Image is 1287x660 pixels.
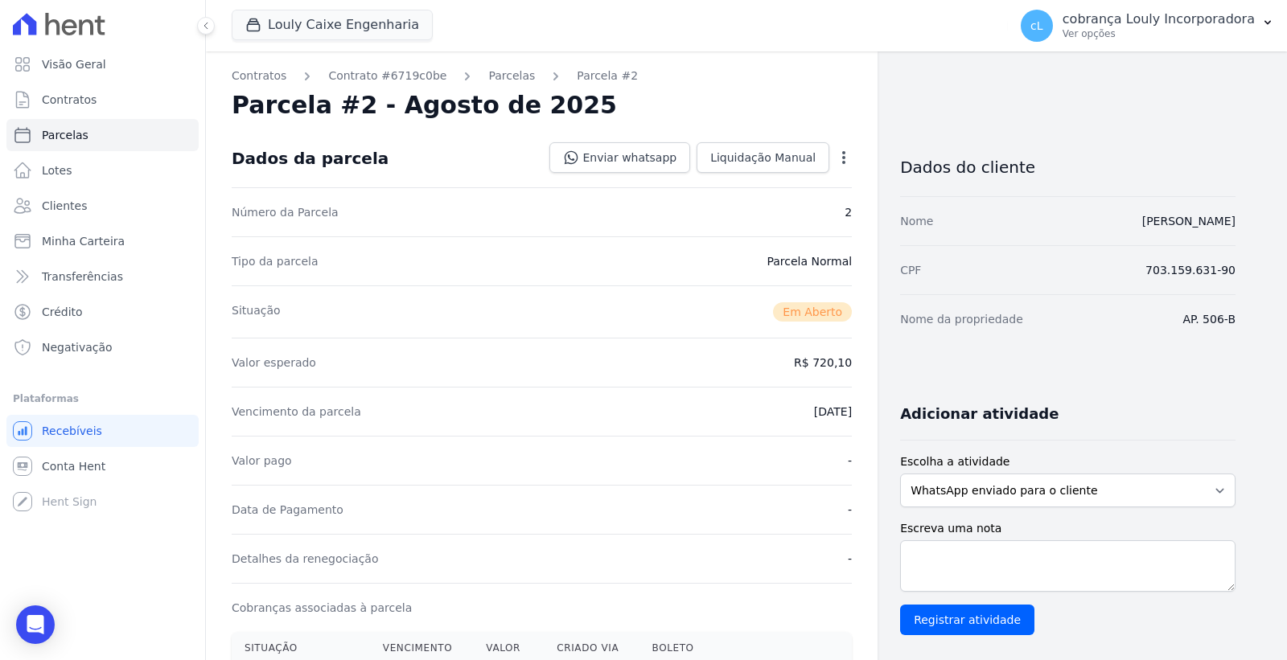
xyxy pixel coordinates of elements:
dt: Valor esperado [232,355,316,371]
dd: 703.159.631-90 [1145,262,1236,278]
button: Louly Caixe Engenharia [232,10,433,40]
a: Enviar whatsapp [549,142,690,173]
div: Plataformas [13,389,192,408]
div: Dados da parcela [232,149,389,168]
dd: - [848,551,852,567]
p: Ver opções [1063,27,1255,40]
a: Conta Hent [6,450,199,482]
div: Open Intercom Messenger [16,605,55,644]
a: Contratos [232,68,286,84]
dd: Parcela Normal [767,253,852,269]
span: Contratos [42,92,97,108]
span: Negativação [42,339,113,355]
a: Crédito [6,296,199,328]
a: Liquidação Manual [697,142,829,173]
span: Transferências [42,269,123,285]
dt: Valor pago [232,453,292,469]
span: Lotes [42,162,72,178]
a: [PERSON_NAME] [1142,215,1236,228]
dd: R$ 720,10 [794,355,852,371]
a: Minha Carteira [6,225,199,257]
dt: Situação [232,302,281,322]
dt: Data de Pagamento [232,502,343,518]
dt: Vencimento da parcela [232,404,361,420]
dt: Número da Parcela [232,204,339,220]
h2: Parcela #2 - Agosto de 2025 [232,91,617,120]
a: Recebíveis [6,415,199,447]
dt: Detalhes da renegociação [232,551,379,567]
h3: Adicionar atividade [900,404,1059,424]
label: Escolha a atividade [900,453,1236,470]
a: Visão Geral [6,48,199,80]
dt: Tipo da parcela [232,253,319,269]
span: Recebíveis [42,423,102,439]
span: Clientes [42,198,87,214]
span: Liquidação Manual [710,150,816,166]
a: Contratos [6,84,199,116]
dd: - [848,502,852,518]
nav: Breadcrumb [232,68,852,84]
dt: Nome da propriedade [900,311,1023,327]
a: Clientes [6,190,199,222]
dd: - [848,453,852,469]
span: Parcelas [42,127,88,143]
input: Registrar atividade [900,605,1034,635]
label: Escreva uma nota [900,520,1236,537]
a: Lotes [6,154,199,187]
a: Transferências [6,260,199,293]
dd: 2 [845,204,852,220]
span: Conta Hent [42,458,105,474]
dt: Nome [900,213,933,229]
a: Negativação [6,331,199,363]
dt: CPF [900,262,921,278]
span: Visão Geral [42,56,106,72]
dd: AP. 506-B [1182,311,1236,327]
dd: [DATE] [814,404,852,420]
p: cobrança Louly Incorporadora [1063,11,1255,27]
span: cL [1030,20,1043,31]
button: cL cobrança Louly Incorporadora Ver opções [1008,3,1287,48]
a: Parcelas [6,119,199,151]
h3: Dados do cliente [900,158,1236,177]
a: Parcela #2 [577,68,638,84]
span: Minha Carteira [42,233,125,249]
dt: Cobranças associadas à parcela [232,600,412,616]
a: Contrato #6719c0be [328,68,446,84]
span: Em Aberto [773,302,852,322]
a: Parcelas [488,68,535,84]
span: Crédito [42,304,83,320]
